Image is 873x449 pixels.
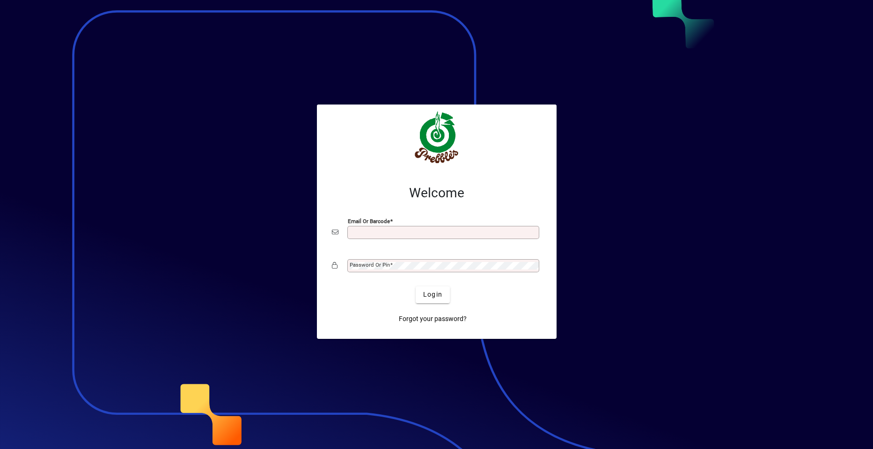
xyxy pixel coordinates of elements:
[395,311,470,328] a: Forgot your password?
[416,286,450,303] button: Login
[332,185,542,201] h2: Welcome
[423,290,442,299] span: Login
[399,314,467,324] span: Forgot your password?
[350,262,390,268] mat-label: Password or Pin
[348,217,390,224] mat-label: Email or Barcode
